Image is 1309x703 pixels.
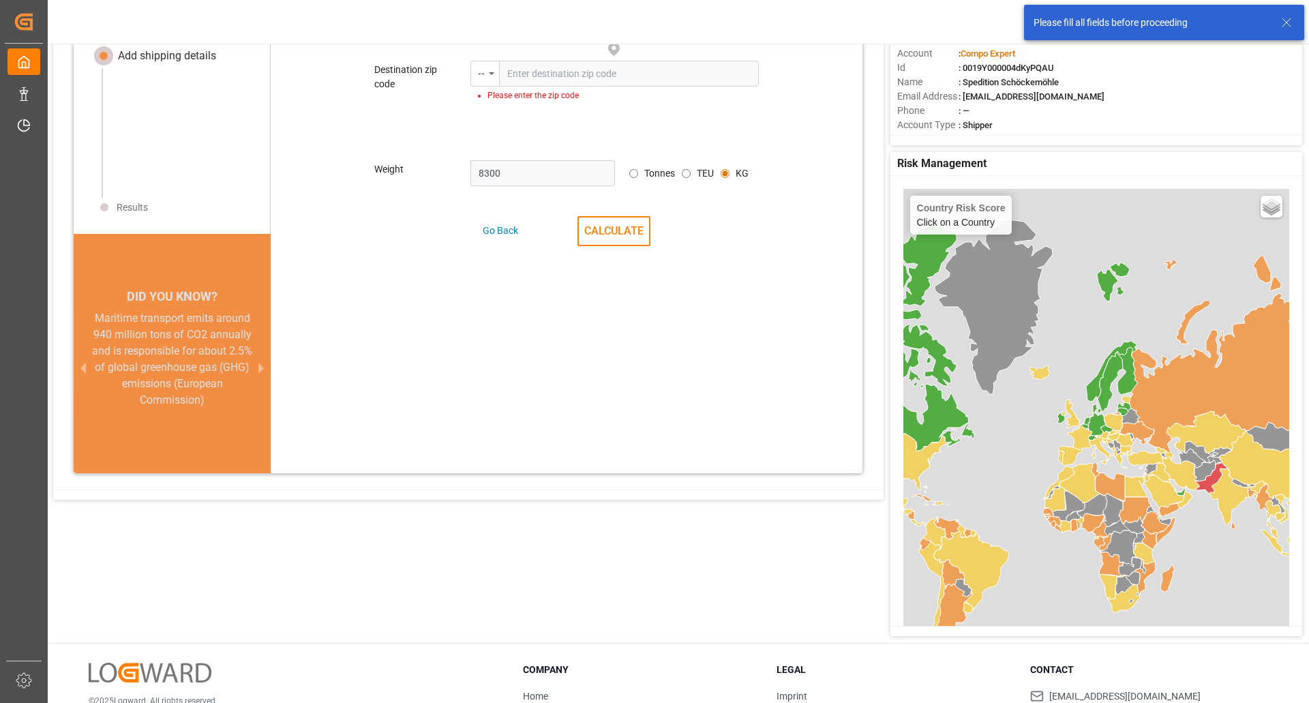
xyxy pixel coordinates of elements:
[117,200,148,215] div: Results
[959,77,1059,87] span: : Spedition Schöckemöhle
[897,155,987,172] span: Risk Management
[897,89,959,104] span: Email Address
[897,104,959,118] span: Phone
[483,224,518,238] div: Go Back
[721,169,729,178] input: Avg. container weight
[959,48,1015,59] span: :
[374,63,447,91] div: Destination zip code
[499,61,759,87] input: Enter destination zip code
[90,310,254,408] div: Maritime transport emits around 940 million tons of CO2 annually and is responsible for about 2.5...
[1034,16,1268,30] div: Please fill all fields before proceeding
[523,691,548,702] a: Home
[577,216,650,246] button: CALCULATE
[118,48,216,64] div: Add shipping details
[252,310,271,425] button: next slide / item
[777,691,807,702] a: Imprint
[897,75,959,89] span: Name
[736,166,749,181] label: KG
[523,663,759,677] h3: Company
[74,282,271,310] div: DID YOU KNOW?
[959,106,969,116] span: : —
[959,120,993,130] span: : Shipper
[374,162,447,177] div: Weight
[487,89,747,102] li: Please enter the zip code
[697,166,714,181] label: TEU
[74,310,93,425] button: previous slide / item
[478,64,485,80] div: --
[470,160,615,186] input: Enter weight
[1261,196,1282,218] a: Layers
[959,91,1104,102] span: : [EMAIL_ADDRESS][DOMAIN_NAME]
[470,61,499,87] button: open menu
[959,63,1054,73] span: : 0019Y000004dKyPQAU
[897,118,959,132] span: Account Type
[470,61,499,87] div: menu-button
[682,169,691,178] input: Avg. container weight
[897,46,959,61] span: Account
[961,48,1015,59] span: Compo Expert
[644,166,675,181] label: Tonnes
[917,203,1006,228] div: Click on a Country
[629,169,638,178] input: Avg. container weight
[89,663,211,683] img: Logward Logo
[917,203,1006,213] h4: Country Risk Score
[897,61,959,75] span: Id
[1030,663,1267,677] h3: Contact
[777,663,1013,677] h3: Legal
